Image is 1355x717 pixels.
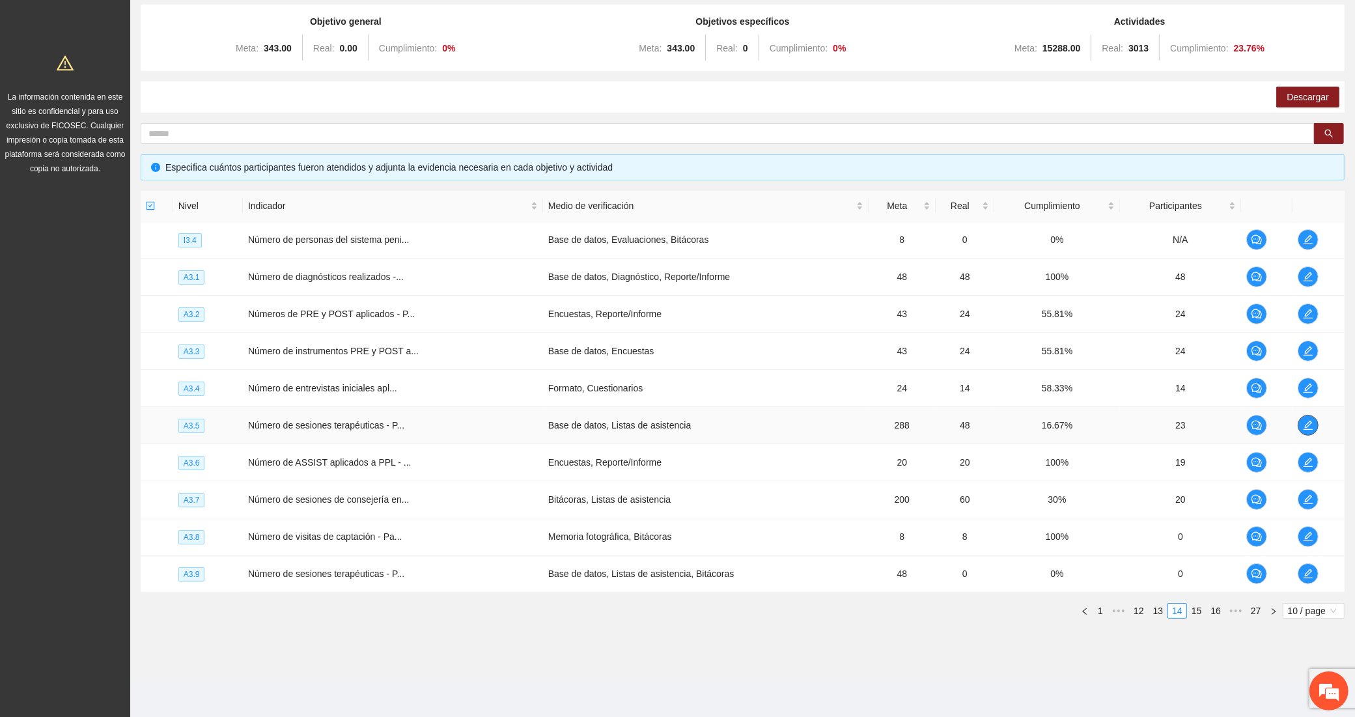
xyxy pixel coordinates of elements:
[248,420,404,430] span: Número de sesiones terapéuticas - P...
[833,43,846,53] strong: 0 %
[340,43,357,53] strong: 0.00
[543,555,869,593] td: Base de datos, Listas de asistencia, Bitácoras
[442,43,455,53] strong: 0 %
[1108,603,1129,619] li: Previous 5 Pages
[1246,378,1267,399] button: comment
[994,518,1120,555] td: 100%
[994,370,1120,407] td: 58.33%
[936,555,994,593] td: 0
[1167,603,1187,619] li: 14
[543,444,869,481] td: Encuestas, Reporte/Informe
[1077,603,1093,619] button: left
[543,370,869,407] td: Formato, Cuestionarios
[869,333,936,370] td: 43
[1120,555,1241,593] td: 0
[1120,518,1241,555] td: 0
[57,55,74,72] span: warning
[994,333,1120,370] td: 55.81%
[1246,563,1267,584] button: comment
[1149,603,1168,619] li: 13
[1298,309,1318,319] span: edit
[667,43,695,53] strong: 343.00
[1120,407,1241,444] td: 23
[1207,604,1225,618] a: 16
[936,191,994,221] th: Real
[1298,303,1319,324] button: edit
[1298,346,1318,356] span: edit
[248,569,404,579] span: Número de sesiones terapéuticas - P...
[1081,608,1089,615] span: left
[1283,603,1345,619] div: Page Size
[248,383,397,393] span: Número de entrevistas iniciales apl...
[264,43,292,53] strong: 343.00
[1298,272,1318,282] span: edit
[1298,531,1318,542] span: edit
[869,259,936,296] td: 48
[1093,604,1108,618] a: 1
[994,191,1120,221] th: Cumplimiento
[543,407,869,444] td: Base de datos, Listas de asistencia
[1014,43,1037,53] span: Meta:
[1114,16,1166,27] strong: Actividades
[1120,221,1241,259] td: N/A
[7,356,248,401] textarea: Escriba su mensaje aquí y haga clic en “Enviar”
[248,272,404,282] span: Número de diagnósticos realizados -...
[1298,234,1318,245] span: edit
[874,199,921,213] span: Meta
[994,221,1120,259] td: 0%
[543,221,869,259] td: Base de datos, Evaluaciones, Bitácoras
[869,221,936,259] td: 8
[1298,489,1319,510] button: edit
[1206,603,1225,619] li: 16
[548,199,854,213] span: Medio de verificación
[1120,333,1241,370] td: 24
[716,43,738,53] span: Real:
[1120,296,1241,333] td: 24
[1077,603,1093,619] li: Previous Page
[543,296,869,333] td: Encuestas, Reporte/Informe
[1314,123,1344,144] button: search
[1298,341,1319,361] button: edit
[1120,259,1241,296] td: 48
[543,481,869,518] td: Bitácoras, Listas de asistencia
[1298,457,1318,468] span: edit
[178,419,205,433] span: A3.5
[5,92,126,173] span: La información contenida en este sitio es confidencial y para uso exclusivo de FICOSEC. Cualquier...
[994,259,1120,296] td: 100%
[869,191,936,221] th: Meta
[770,43,828,53] span: Cumplimiento:
[178,382,205,396] span: A3.4
[936,518,994,555] td: 8
[178,456,205,470] span: A3.6
[165,160,1334,175] div: Especifica cuántos participantes fueron atendidos y adjunta la evidencia necesaria en cada objeti...
[1168,604,1186,618] a: 14
[1276,87,1339,107] button: Descargar
[178,567,205,582] span: A3.9
[543,518,869,555] td: Memoria fotográfica, Bitácoras
[1093,603,1108,619] li: 1
[994,407,1120,444] td: 16.67%
[1298,420,1318,430] span: edit
[869,555,936,593] td: 48
[994,555,1120,593] td: 0%
[1247,604,1265,618] a: 27
[1234,43,1265,53] strong: 23.76 %
[1128,43,1149,53] strong: 3013
[1125,199,1226,213] span: Participantes
[146,201,155,210] span: check-square
[936,333,994,370] td: 24
[1298,563,1319,584] button: edit
[248,494,409,505] span: Número de sesiones de consejería en...
[1266,603,1281,619] button: right
[936,444,994,481] td: 20
[1298,378,1319,399] button: edit
[178,493,205,507] span: A3.7
[1324,129,1334,139] span: search
[869,518,936,555] td: 8
[1246,415,1267,436] button: comment
[1246,341,1267,361] button: comment
[869,407,936,444] td: 288
[1298,494,1318,505] span: edit
[1188,604,1206,618] a: 15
